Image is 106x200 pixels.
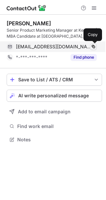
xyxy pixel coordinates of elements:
[7,74,102,86] button: save-profile-one-click
[17,123,99,129] span: Find work email
[18,109,71,114] span: Add to email campaign
[17,137,99,143] span: Notes
[18,93,89,98] span: AI write personalized message
[7,20,51,27] div: [PERSON_NAME]
[71,54,97,61] button: Reveal Button
[7,27,102,39] div: Senior Product Marketing Manager at Keysight | MBA Candidate at [GEOGRAPHIC_DATA][PERSON_NAME] | ...
[7,90,102,102] button: AI write personalized message
[7,106,102,118] button: Add to email campaign
[16,44,92,50] span: [EMAIL_ADDRESS][DOMAIN_NAME]
[7,122,102,131] button: Find work email
[7,135,102,144] button: Notes
[18,77,90,82] div: Save to List / ATS / CRM
[7,4,46,12] img: ContactOut v5.3.10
